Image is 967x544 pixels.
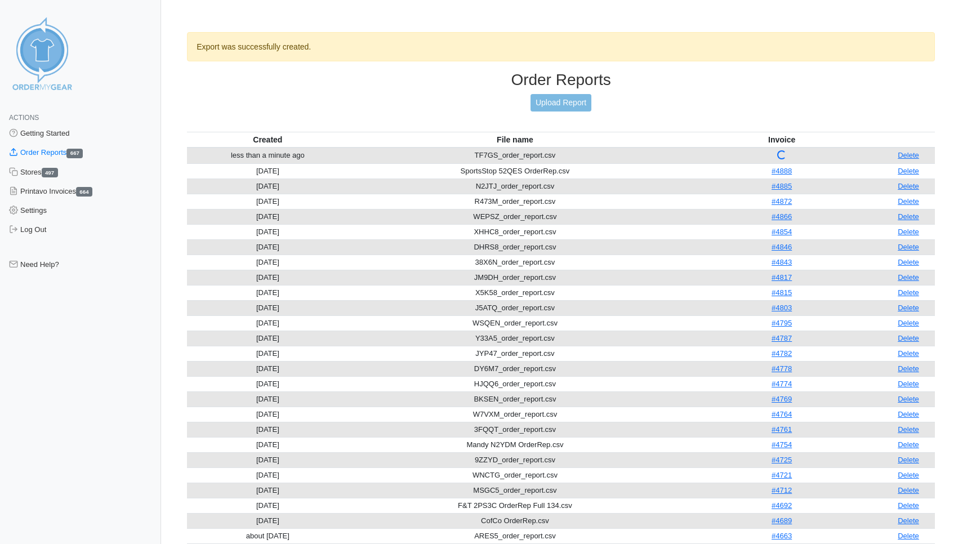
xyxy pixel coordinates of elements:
a: Delete [898,501,919,510]
th: Created [187,132,348,148]
a: Delete [898,425,919,434]
td: BKSEN_order_report.csv [349,391,682,407]
td: about [DATE] [187,528,348,543]
td: WNCTG_order_report.csv [349,467,682,483]
a: #4778 [772,364,792,373]
td: [DATE] [187,437,348,452]
a: Delete [898,334,919,342]
td: 3FQQT_order_report.csv [349,422,682,437]
span: 497 [42,168,58,177]
td: JM9DH_order_report.csv [349,270,682,285]
a: Upload Report [531,94,591,112]
td: J5ATQ_order_report.csv [349,300,682,315]
span: 667 [66,149,83,158]
td: 38X6N_order_report.csv [349,255,682,270]
td: MSGC5_order_report.csv [349,483,682,498]
a: Delete [898,273,919,282]
td: [DATE] [187,452,348,467]
td: DHRS8_order_report.csv [349,239,682,255]
td: X5K58_order_report.csv [349,285,682,300]
td: Y33A5_order_report.csv [349,331,682,346]
a: #4846 [772,243,792,251]
td: [DATE] [187,315,348,331]
a: #4803 [772,304,792,312]
td: [DATE] [187,361,348,376]
td: [DATE] [187,498,348,513]
a: #4754 [772,440,792,449]
td: [DATE] [187,224,348,239]
td: ARES5_order_report.csv [349,528,682,543]
td: [DATE] [187,194,348,209]
a: #4769 [772,395,792,403]
a: #4815 [772,288,792,297]
td: WSQEN_order_report.csv [349,315,682,331]
a: Delete [898,532,919,540]
a: #4663 [772,532,792,540]
a: Delete [898,212,919,221]
a: Delete [898,486,919,494]
td: [DATE] [187,422,348,437]
span: Actions [9,114,39,122]
td: [DATE] [187,346,348,361]
a: Delete [898,228,919,236]
a: Delete [898,456,919,464]
td: [DATE] [187,209,348,224]
td: CofCo OrderRep.csv [349,513,682,528]
a: #4692 [772,501,792,510]
td: less than a minute ago [187,148,348,164]
a: #4872 [772,197,792,206]
td: F&T 2PS3C OrderRep Full 134.csv [349,498,682,513]
a: #4843 [772,258,792,266]
td: [DATE] [187,163,348,179]
td: W7VXM_order_report.csv [349,407,682,422]
a: #4725 [772,456,792,464]
td: [DATE] [187,407,348,422]
a: Delete [898,304,919,312]
td: [DATE] [187,483,348,498]
a: Delete [898,167,919,175]
a: #4854 [772,228,792,236]
td: TF7GS_order_report.csv [349,148,682,164]
td: SportsStop 52QES OrderRep.csv [349,163,682,179]
a: Delete [898,197,919,206]
a: #4761 [772,425,792,434]
a: #4774 [772,380,792,388]
a: Delete [898,243,919,251]
a: #4885 [772,182,792,190]
td: XHHC8_order_report.csv [349,224,682,239]
td: DY6M7_order_report.csv [349,361,682,376]
td: [DATE] [187,300,348,315]
a: #4721 [772,471,792,479]
a: #4787 [772,334,792,342]
a: Delete [898,258,919,266]
a: #4712 [772,486,792,494]
td: [DATE] [187,513,348,528]
a: Delete [898,319,919,327]
td: HJQQ6_order_report.csv [349,376,682,391]
td: Mandy N2YDM OrderRep.csv [349,437,682,452]
a: #4782 [772,349,792,358]
td: JYP47_order_report.csv [349,346,682,361]
th: Invoice [681,132,882,148]
th: File name [349,132,682,148]
a: Delete [898,364,919,373]
a: #4888 [772,167,792,175]
a: #4866 [772,212,792,221]
a: #4764 [772,410,792,418]
div: Export was successfully created. [187,32,935,61]
td: [DATE] [187,331,348,346]
a: Delete [898,440,919,449]
a: Delete [898,395,919,403]
td: [DATE] [187,285,348,300]
td: [DATE] [187,255,348,270]
a: Delete [898,182,919,190]
a: #4689 [772,516,792,525]
a: Delete [898,410,919,418]
td: [DATE] [187,376,348,391]
td: R473M_order_report.csv [349,194,682,209]
td: WEPSZ_order_report.csv [349,209,682,224]
td: [DATE] [187,239,348,255]
a: Delete [898,288,919,297]
td: [DATE] [187,179,348,194]
a: Delete [898,349,919,358]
